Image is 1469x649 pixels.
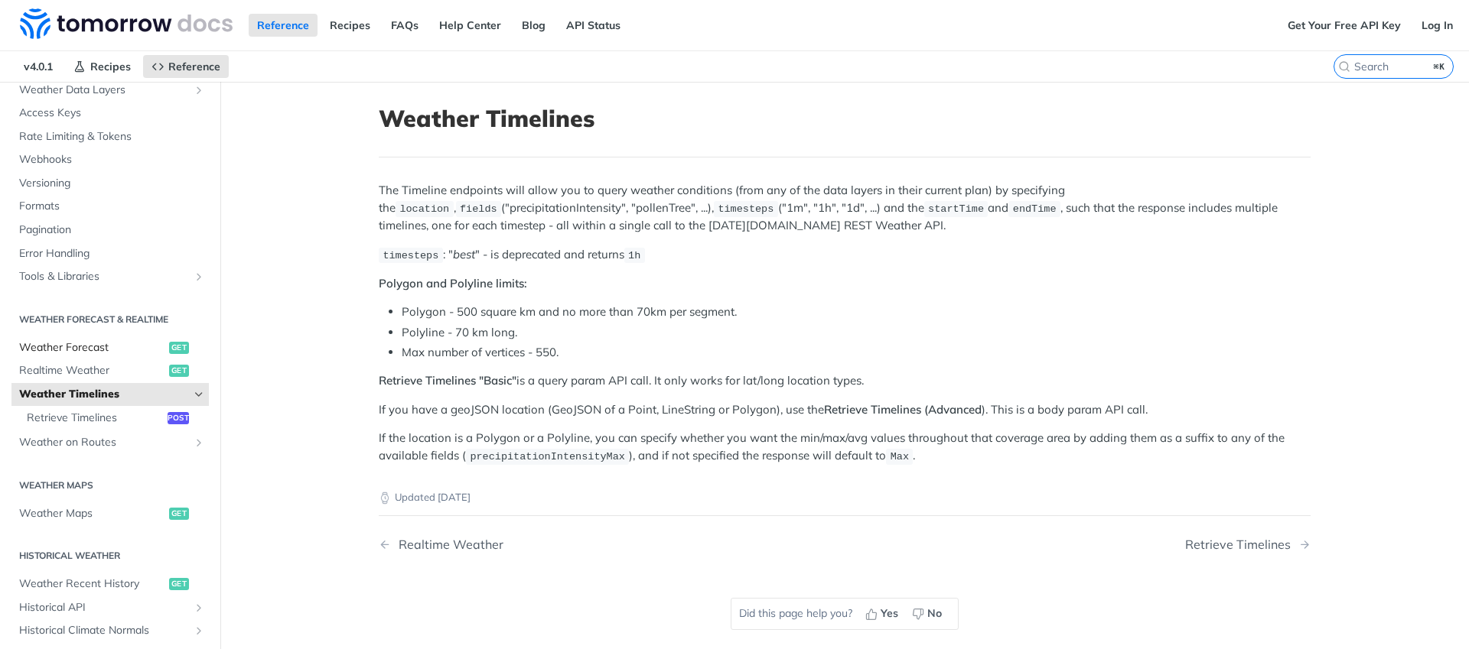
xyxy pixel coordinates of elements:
kbd: ⌘K [1430,59,1449,74]
span: endTime [1013,203,1057,215]
p: Updated [DATE] [379,490,1311,505]
span: Yes [881,605,898,621]
span: Weather Forecast [19,340,165,355]
span: Versioning [19,176,205,191]
a: Rate Limiting & Tokens [11,125,209,148]
span: Retrieve Timelines [27,410,164,426]
h2: Historical Weather [11,549,209,563]
li: Max number of vertices - 550. [402,344,1311,362]
button: Hide subpages for Weather Timelines [193,388,205,401]
span: Rate Limiting & Tokens [19,129,205,144]
a: Tools & LibrariesShow subpages for Tools & Libraries [11,265,209,288]
a: Help Center [431,14,510,37]
p: is a query param API call. It only works for lat/long location types. [379,372,1311,390]
span: v4.0.1 [15,55,61,78]
span: Weather Data Layers [19,83,189,98]
h1: Weather Timelines [379,105,1311,132]
span: Recipes [90,60,131,73]
span: No [927,605,942,621]
a: Historical APIShow subpages for Historical API [11,596,209,619]
span: Formats [19,199,205,214]
a: Next Page: Retrieve Timelines [1185,537,1311,552]
span: Historical API [19,600,189,615]
a: Retrieve Timelinespost [19,407,209,430]
button: No [907,602,950,625]
a: Reference [143,55,229,78]
span: Historical Climate Normals [19,623,189,638]
a: Get Your Free API Key [1279,14,1409,37]
a: Previous Page: Realtime Weather [379,537,778,552]
a: Reference [249,14,318,37]
button: Show subpages for Weather on Routes [193,436,205,449]
span: location [399,203,449,215]
a: Weather Mapsget [11,502,209,525]
img: Tomorrow.io Weather API Docs [20,8,233,39]
a: Realtime Weatherget [11,359,209,382]
p: If you have a geoJSON location (GeoJSON of a Point, LineString or Polygon), use the ). This is a ... [379,401,1311,419]
span: Reference [168,60,220,73]
span: Max [891,451,909,462]
span: Access Keys [19,105,205,121]
svg: Search [1338,60,1350,73]
button: Yes [860,602,907,625]
li: Polyline - 70 km long. [402,324,1311,342]
span: get [169,508,189,520]
div: Realtime Weather [391,537,503,552]
strong: Retrieve Timelines (Advanced [824,402,982,417]
a: Historical Climate NormalsShow subpages for Historical Climate Normals [11,619,209,642]
span: Weather Timelines [19,387,189,402]
span: post [168,412,189,424]
span: 1h [628,250,640,261]
span: Weather on Routes [19,435,189,450]
h2: Weather Forecast & realtime [11,313,209,326]
a: Recipes [65,55,139,78]
a: Weather TimelinesHide subpages for Weather Timelines [11,383,209,406]
a: Formats [11,195,209,218]
a: Weather Forecastget [11,336,209,359]
div: Did this page help you? [731,598,959,630]
span: fields [460,203,497,215]
span: precipitationIntensityMax [470,451,625,462]
strong: Polygon and Polyline limits: [379,276,527,290]
span: startTime [928,203,984,215]
nav: Pagination Controls [379,522,1311,567]
span: Tools & Libraries [19,269,189,284]
span: Webhooks [19,152,205,167]
em: best [453,247,475,261]
span: timesteps [718,203,774,215]
a: Weather Recent Historyget [11,573,209,595]
h2: Weather Maps [11,479,209,492]
button: Show subpages for Weather Data Layers [193,84,205,96]
span: timesteps [383,250,438,261]
p: : " " - is deprecated and returns [379,246,1311,264]
a: Access Keys [11,102,209,125]
span: Realtime Weather [19,363,165,378]
a: Webhooks [11,148,209,171]
button: Show subpages for Tools & Libraries [193,271,205,283]
span: Pagination [19,222,205,238]
a: Weather Data LayersShow subpages for Weather Data Layers [11,79,209,102]
p: The Timeline endpoints will allow you to query weather conditions (from any of the data layers in... [379,182,1311,234]
p: If the location is a Polygon or a Polyline, you can specify whether you want the min/max/avg valu... [379,430,1311,465]
a: Weather on RoutesShow subpages for Weather on Routes [11,431,209,454]
a: Recipes [321,14,379,37]
div: Retrieve Timelines [1185,537,1298,552]
span: get [169,342,189,354]
a: Blog [513,14,554,37]
a: FAQs [383,14,427,37]
strong: Retrieve Timelines "Basic" [379,373,516,388]
a: API Status [558,14,629,37]
span: Weather Recent History [19,576,165,592]
span: get [169,365,189,377]
span: Error Handling [19,246,205,261]
a: Versioning [11,172,209,195]
a: Error Handling [11,242,209,265]
button: Show subpages for Historical Climate Normals [193,625,205,637]
span: get [169,578,189,590]
span: Weather Maps [19,506,165,521]
a: Log In [1413,14,1461,37]
button: Show subpages for Historical API [193,602,205,614]
a: Pagination [11,219,209,242]
li: Polygon - 500 square km and no more than 70km per segment. [402,303,1311,321]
